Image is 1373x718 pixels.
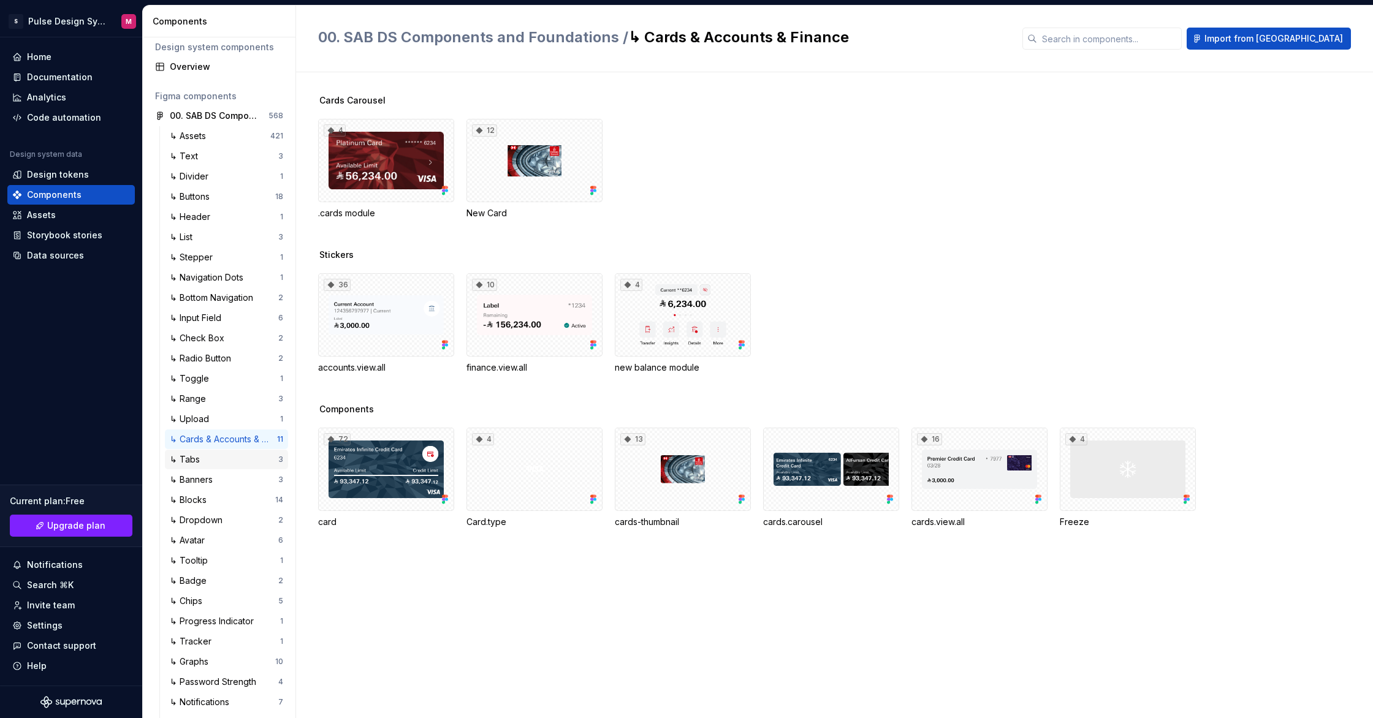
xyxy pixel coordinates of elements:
div: Overview [170,61,283,73]
div: 6 [278,535,283,545]
div: ↳ Navigation Dots [170,271,248,284]
div: ↳ Progress Indicator [170,615,259,627]
div: 4 [324,124,346,137]
div: ↳ Banners [170,474,218,486]
div: 13cards-thumbnail [615,428,751,528]
div: 2 [278,293,283,303]
a: ↳ Dropdown2 [165,510,288,530]
a: Documentation [7,67,135,87]
div: ↳ Stepper [170,251,218,263]
a: Settings [7,616,135,635]
div: Card.type [466,516,603,528]
div: Components [27,189,82,201]
span: Cards Carousel [319,94,386,107]
div: 12 [472,124,497,137]
div: ↳ Tooltip [170,554,213,567]
span: 00. SAB DS Components and Foundations / [318,28,628,46]
div: new balance module [615,361,751,374]
div: ↳ Upload [170,413,214,425]
div: 72 [324,433,351,445]
div: 13 [620,433,645,445]
div: ↳ Blocks [170,494,211,506]
div: ↳ Tracker [170,635,216,648]
a: Upgrade plan [10,515,132,537]
div: Notifications [27,559,83,571]
a: ↳ Text3 [165,146,288,166]
div: Storybook stories [27,229,102,241]
div: Current plan : Free [10,495,132,507]
div: ↳ Radio Button [170,352,236,365]
div: 11 [277,434,283,444]
div: 10finance.view.all [466,273,603,374]
div: 3 [278,455,283,464]
div: Design system data [10,149,82,159]
div: 4 [620,279,642,291]
a: Overview [150,57,288,77]
div: 1 [280,414,283,424]
span: Upgrade plan [47,520,105,532]
a: ↳ Tabs3 [165,450,288,469]
button: Search ⌘K [7,575,135,595]
div: ↳ Avatar [170,534,210,546]
div: ↳ Password Strength [170,676,261,688]
a: ↳ Stepper1 [165,248,288,267]
div: 6 [278,313,283,323]
a: ↳ List3 [165,227,288,247]
div: Components [153,15,291,28]
div: 00. SAB DS Components and Foundations [170,110,261,122]
div: 1 [280,172,283,181]
div: Design system components [155,41,283,53]
div: 3 [278,475,283,485]
a: ↳ Bottom Navigation2 [165,288,288,308]
div: 72card [318,428,454,528]
div: 4new balance module [615,273,751,374]
a: Code automation [7,108,135,127]
div: ↳ Buttons [170,191,215,203]
a: ↳ Notifications7 [165,692,288,712]
a: Supernova Logo [40,696,102,708]
div: Design tokens [27,168,89,181]
div: card [318,516,454,528]
a: ↳ Navigation Dots1 [165,268,288,287]
span: Stickers [319,249,354,261]
div: M [126,17,132,26]
a: ↳ Tracker1 [165,632,288,651]
div: ↳ Assets [170,130,211,142]
div: 1 [280,273,283,282]
div: 1 [280,637,283,646]
a: ↳ Cards & Accounts & Finance11 [165,429,288,449]
div: Contact support [27,640,96,652]
a: Components [7,185,135,205]
a: ↳ Divider1 [165,167,288,186]
div: ↳ Graphs [170,656,213,668]
div: ↳ List [170,231,197,243]
a: ↳ Progress Indicator1 [165,611,288,631]
div: 2 [278,515,283,525]
div: Home [27,51,51,63]
a: ↳ Tooltip1 [165,551,288,570]
div: ↳ Chips [170,595,207,607]
div: Invite team [27,599,75,611]
div: 3 [278,232,283,242]
div: Assets [27,209,56,221]
button: SPulse Design SystemM [2,8,140,34]
div: Freeze [1060,516,1196,528]
div: 1 [280,616,283,626]
a: Invite team [7,595,135,615]
div: 10 [472,279,497,291]
a: Design tokens [7,165,135,184]
div: Analytics [27,91,66,104]
div: cards.view.all [911,516,1048,528]
a: ↳ Header1 [165,207,288,227]
a: ↳ Avatar6 [165,531,288,550]
div: 3 [278,151,283,161]
div: 1 [280,212,283,222]
div: Help [27,660,47,672]
div: 4 [278,677,283,687]
div: 18 [275,192,283,202]
div: cards.carousel [763,428,899,528]
div: 4.cards module [318,119,454,219]
div: ↳ Header [170,211,215,223]
a: ↳ Blocks14 [165,490,288,510]
div: Search ⌘K [27,579,74,591]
